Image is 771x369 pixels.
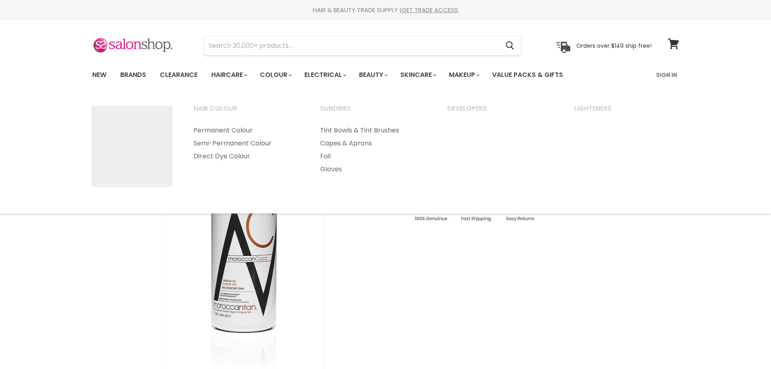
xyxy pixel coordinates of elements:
form: Product [204,36,521,55]
a: Permanent Colour [183,124,309,137]
a: Semi-Permanent Colour [183,137,309,150]
a: Brands [114,66,152,83]
a: Developers [437,102,563,122]
a: Foil [310,150,435,163]
a: Direct Dye Colour [183,150,309,163]
a: Colour [254,66,297,83]
a: Tint Bowls & Tint Brushes [310,124,435,137]
a: Makeup [443,66,484,83]
a: Electrical [298,66,351,83]
a: Gloves [310,163,435,176]
ul: Main menu [183,124,309,163]
a: Capes & Aprons [310,137,435,150]
a: Haircare [205,66,252,83]
a: Value Packs & Gifts [486,66,569,83]
input: Search [204,36,499,55]
a: Sundries [310,102,435,122]
ul: Main menu [86,63,610,87]
ul: Main menu [310,124,435,176]
a: Clearance [154,66,204,83]
a: Skincare [394,66,441,83]
a: GET TRADE ACCESS [401,6,458,14]
a: Hair Colour [183,102,309,122]
p: Orders over $149 ship free! [576,42,652,49]
a: Sign In [651,66,682,83]
nav: Main [82,63,689,87]
a: New [86,66,113,83]
button: Search [499,36,521,55]
a: Beauty [353,66,393,83]
a: Lighteners [564,102,689,122]
div: HAIR & BEAUTY TRADE SUPPLY | [82,6,689,14]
